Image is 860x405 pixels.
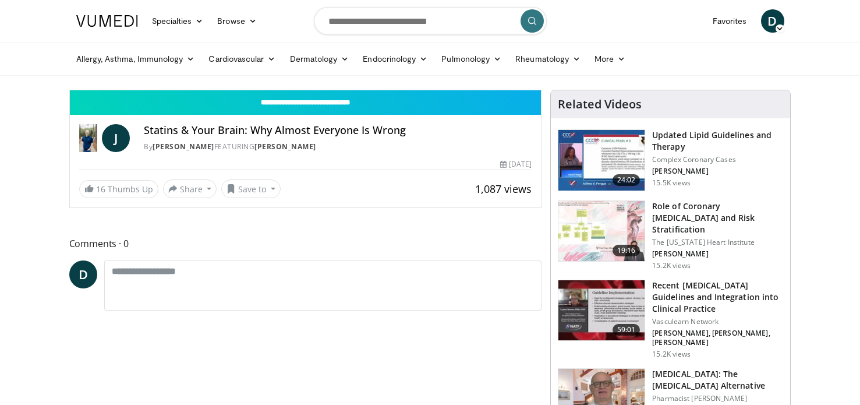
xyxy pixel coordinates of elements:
[558,280,783,359] a: 59:01 Recent [MEDICAL_DATA] Guidelines and Integration into Clinical Practice Vasculearn Network ...
[558,130,645,191] img: 77f671eb-9394-4acc-bc78-a9f077f94e00.150x105_q85_crop-smart_upscale.jpg
[652,249,783,259] p: [PERSON_NAME]
[652,178,691,188] p: 15.5K views
[153,142,214,152] a: [PERSON_NAME]
[652,155,783,164] p: Complex Coronary Cases
[96,184,105,195] span: 16
[558,97,642,111] h4: Related Videos
[652,129,783,153] h3: Updated Lipid Guidelines and Therapy
[500,159,532,170] div: [DATE]
[652,200,783,235] h3: Role of Coronary [MEDICAL_DATA] and Risk Stratification
[163,179,217,198] button: Share
[652,261,691,270] p: 15.2K views
[144,142,532,152] div: By FEATURING
[652,350,691,359] p: 15.2K views
[558,129,783,191] a: 24:02 Updated Lipid Guidelines and Therapy Complex Coronary Cases [PERSON_NAME] 15.5K views
[79,124,98,152] img: Dr. Jordan Rennicke
[706,9,754,33] a: Favorites
[254,142,316,152] a: [PERSON_NAME]
[79,180,158,198] a: 16 Thumbs Up
[652,167,783,176] p: [PERSON_NAME]
[588,47,632,71] a: More
[144,124,532,137] h4: Statins & Your Brain: Why Almost Everyone Is Wrong
[558,200,783,270] a: 19:16 Role of Coronary [MEDICAL_DATA] and Risk Stratification The [US_STATE] Heart Institute [PER...
[613,324,640,336] span: 59:01
[475,182,532,196] span: 1,087 views
[652,238,783,247] p: The [US_STATE] Heart Institute
[613,245,640,256] span: 19:16
[145,9,211,33] a: Specialties
[314,7,547,35] input: Search topics, interventions
[434,47,508,71] a: Pulmonology
[652,394,783,403] p: Pharmacist [PERSON_NAME]
[69,236,542,251] span: Comments 0
[652,368,783,392] h3: [MEDICAL_DATA]: The [MEDICAL_DATA] Alternative
[652,317,783,326] p: Vasculearn Network
[69,47,202,71] a: Allergy, Asthma, Immunology
[652,280,783,315] h3: Recent [MEDICAL_DATA] Guidelines and Integration into Clinical Practice
[356,47,434,71] a: Endocrinology
[652,329,783,347] p: [PERSON_NAME], [PERSON_NAME], [PERSON_NAME]
[508,47,588,71] a: Rheumatology
[69,260,97,288] a: D
[558,280,645,341] img: 87825f19-cf4c-4b91-bba1-ce218758c6bb.150x105_q85_crop-smart_upscale.jpg
[201,47,282,71] a: Cardiovascular
[761,9,784,33] a: D
[102,124,130,152] a: J
[283,47,356,71] a: Dermatology
[613,174,640,186] span: 24:02
[221,179,281,198] button: Save to
[558,201,645,262] img: 1efa8c99-7b8a-4ab5-a569-1c219ae7bd2c.150x105_q85_crop-smart_upscale.jpg
[210,9,264,33] a: Browse
[76,15,138,27] img: VuMedi Logo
